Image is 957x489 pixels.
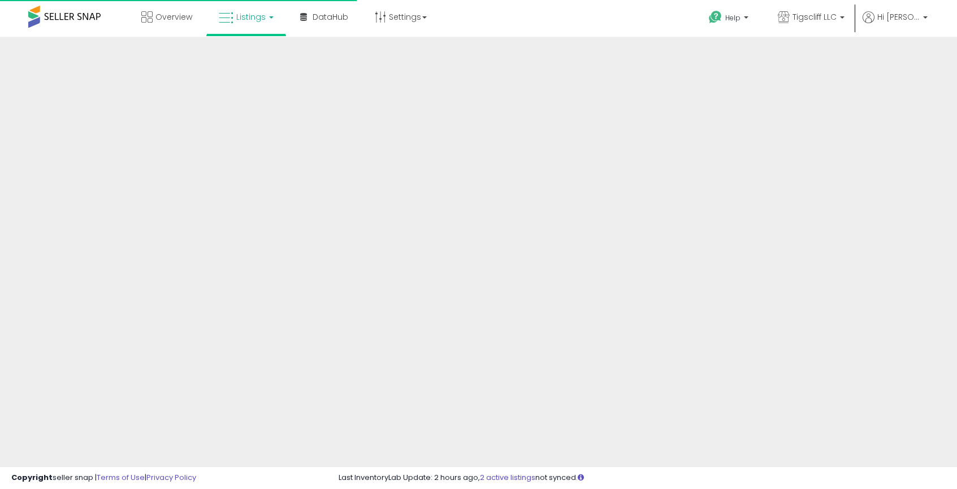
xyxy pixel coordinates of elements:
[700,2,760,37] a: Help
[793,11,837,23] span: Tigscliff LLC
[863,11,928,37] a: Hi [PERSON_NAME]
[339,473,946,483] div: Last InventoryLab Update: 2 hours ago, not synced.
[146,472,196,483] a: Privacy Policy
[11,472,53,483] strong: Copyright
[708,10,722,24] i: Get Help
[97,472,145,483] a: Terms of Use
[877,11,920,23] span: Hi [PERSON_NAME]
[578,474,584,481] i: Click here to read more about un-synced listings.
[480,472,535,483] a: 2 active listings
[11,473,196,483] div: seller snap | |
[236,11,266,23] span: Listings
[725,13,741,23] span: Help
[313,11,348,23] span: DataHub
[155,11,192,23] span: Overview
